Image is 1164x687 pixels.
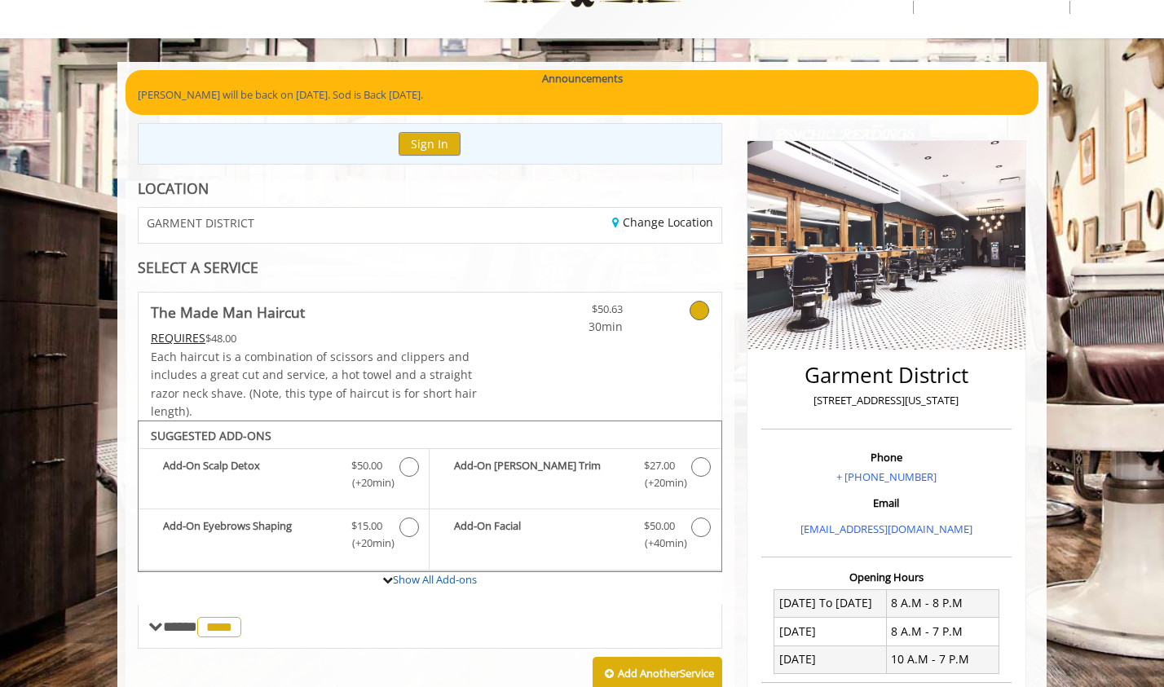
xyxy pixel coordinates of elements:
[151,330,205,346] span: This service needs some Advance to be paid before we block your appointment
[343,474,391,491] span: (+20min )
[774,618,887,645] td: [DATE]
[147,217,254,229] span: GARMENT DISTRICT
[644,457,675,474] span: $27.00
[151,329,478,347] div: $48.00
[151,428,271,443] b: SUGGESTED ADD-ONS
[393,572,477,587] a: Show All Add-ons
[761,571,1012,583] h3: Opening Hours
[351,517,382,535] span: $15.00
[800,522,972,536] a: [EMAIL_ADDRESS][DOMAIN_NAME]
[454,457,627,491] b: Add-On [PERSON_NAME] Trim
[774,589,887,617] td: [DATE] To [DATE]
[635,535,683,552] span: (+40min )
[138,86,1026,103] p: [PERSON_NAME] will be back on [DATE]. Sod is Back [DATE].
[836,469,937,484] a: + [PHONE_NUMBER]
[635,474,683,491] span: (+20min )
[147,457,421,495] label: Add-On Scalp Detox
[765,392,1007,409] p: [STREET_ADDRESS][US_STATE]
[163,457,335,491] b: Add-On Scalp Detox
[438,457,712,495] label: Add-On Beard Trim
[886,645,999,673] td: 10 A.M - 7 P.M
[151,301,305,324] b: The Made Man Haircut
[886,618,999,645] td: 8 A.M - 7 P.M
[399,132,461,156] button: Sign In
[138,260,722,275] div: SELECT A SERVICE
[886,589,999,617] td: 8 A.M - 8 P.M
[343,535,391,552] span: (+20min )
[351,457,382,474] span: $50.00
[542,70,623,87] b: Announcements
[765,363,1007,387] h2: Garment District
[138,178,209,198] b: LOCATION
[138,421,722,572] div: The Made Man Haircut Add-onS
[765,497,1007,509] h3: Email
[765,451,1007,463] h3: Phone
[774,645,887,673] td: [DATE]
[151,349,477,419] span: Each haircut is a combination of scissors and clippers and includes a great cut and service, a ho...
[527,318,623,336] span: 30min
[618,666,714,680] b: Add Another Service
[612,214,713,230] a: Change Location
[527,293,623,336] a: $50.63
[454,517,627,552] b: Add-On Facial
[147,517,421,556] label: Add-On Eyebrows Shaping
[438,517,712,556] label: Add-On Facial
[644,517,675,535] span: $50.00
[163,517,335,552] b: Add-On Eyebrows Shaping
